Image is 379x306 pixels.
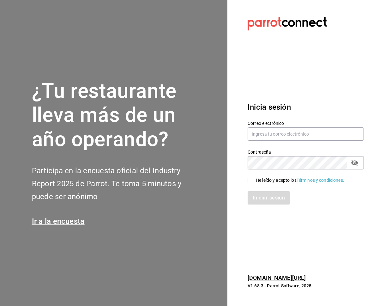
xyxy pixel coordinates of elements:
a: Ir a la encuesta [32,217,85,226]
a: Términos y condiciones. [297,178,344,183]
h1: ¿Tu restaurante lleva más de un año operando? [32,79,202,152]
h2: Participa en la encuesta oficial del Industry Report 2025 de Parrot. Te toma 5 minutos y puede se... [32,164,202,203]
a: [DOMAIN_NAME][URL] [248,274,306,281]
p: V1.68.3 - Parrot Software, 2025. [248,283,364,289]
label: Correo electrónico [248,121,364,125]
div: He leído y acepto los [256,177,344,184]
h3: Inicia sesión [248,101,364,113]
button: passwordField [349,157,360,168]
label: Contraseña [248,150,364,154]
input: Ingresa tu correo electrónico [248,127,364,141]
